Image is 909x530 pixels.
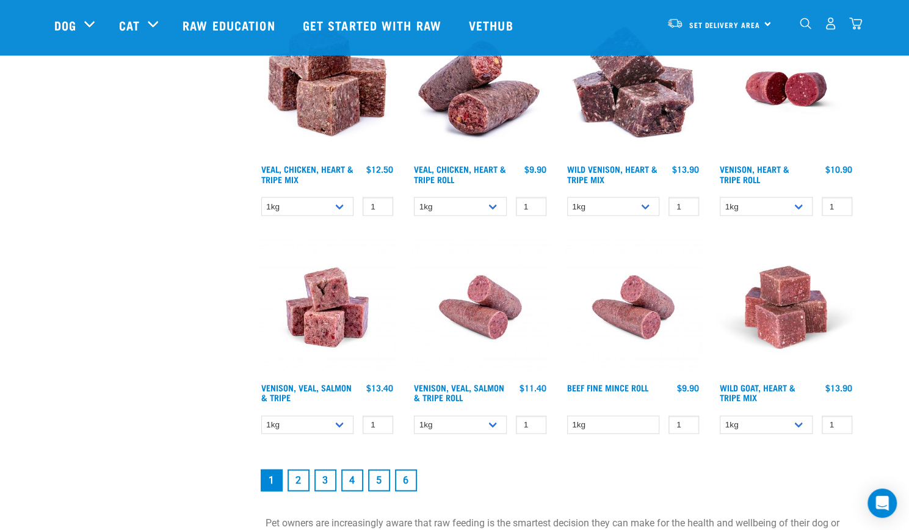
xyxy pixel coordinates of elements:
input: 1 [363,416,393,435]
nav: pagination [258,467,855,494]
div: Open Intercom Messenger [867,488,897,518]
img: van-moving.png [667,18,683,29]
input: 1 [668,416,699,435]
a: Veal, Chicken, Heart & Tripe Roll [414,167,506,181]
a: Page 1 [261,470,283,492]
a: Venison, Heart & Tripe Roll [720,167,789,181]
a: Raw Education [170,1,290,49]
a: Goto page 4 [341,470,363,492]
div: $13.90 [672,164,699,174]
a: Wild Goat, Heart & Tripe Mix [720,385,795,399]
input: 1 [822,197,852,216]
a: Get started with Raw [291,1,457,49]
input: 1 [363,197,393,216]
a: Goto page 5 [368,470,390,492]
img: home-icon@2x.png [849,17,862,30]
img: Raw Essentials Venison Heart & Tripe Hypoallergenic Raw Pet Food Bulk Roll Unwrapped [717,20,855,159]
div: $11.40 [520,383,546,393]
a: Goto page 6 [395,470,417,492]
input: 1 [516,416,546,435]
a: Venison, Veal, Salmon & Tripe [261,385,352,399]
img: 1263 Chicken Organ Roll 02 [411,20,549,159]
img: Venison Veal Salmon Tripe 1651 [411,238,549,377]
span: Set Delivery Area [689,23,760,27]
img: 1171 Venison Heart Tripe Mix 01 [564,20,703,159]
img: home-icon-1@2x.png [800,18,811,29]
a: Goto page 3 [314,470,336,492]
input: 1 [668,197,699,216]
img: user.png [824,17,837,30]
input: 1 [822,416,852,435]
div: $13.90 [825,383,852,393]
img: Veal Chicken Heart Tripe Mix 01 [258,20,397,159]
input: 1 [516,197,546,216]
a: Vethub [457,1,529,49]
img: Goat Heart Tripe 8451 [717,238,855,377]
img: Venison Veal Salmon Tripe 1621 [258,238,397,377]
img: Venison Veal Salmon Tripe 1651 [564,238,703,377]
a: Wild Venison, Heart & Tripe Mix [567,167,657,181]
a: Cat [119,16,140,34]
a: Beef Fine Mince Roll [567,385,648,390]
div: $10.90 [825,164,852,174]
div: $12.50 [366,164,393,174]
div: $13.40 [366,383,393,393]
div: $9.90 [677,383,699,393]
a: Goto page 2 [288,470,310,492]
a: Veal, Chicken, Heart & Tripe Mix [261,167,353,181]
a: Dog [54,16,76,34]
div: $9.90 [524,164,546,174]
a: Venison, Veal, Salmon & Tripe Roll [414,385,504,399]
